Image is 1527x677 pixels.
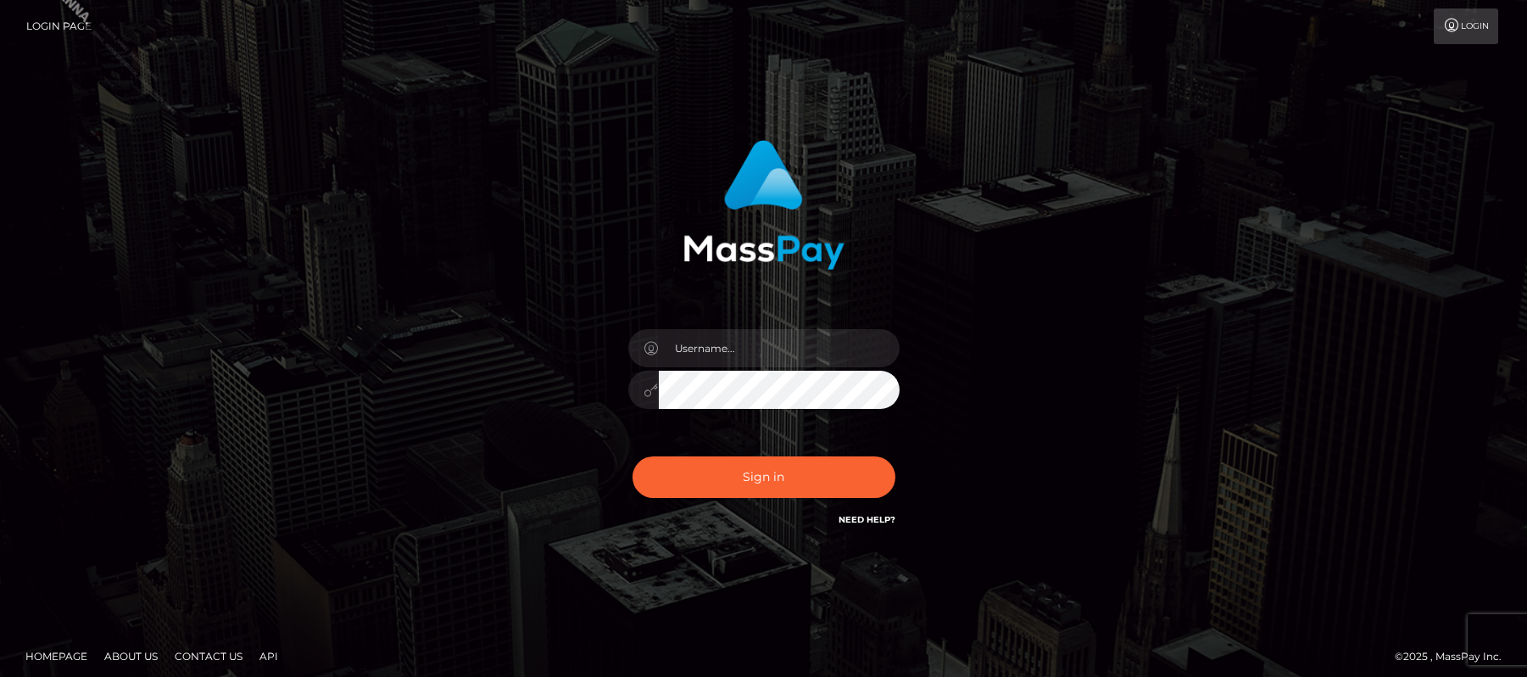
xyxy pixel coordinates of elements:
[19,643,94,669] a: Homepage
[98,643,164,669] a: About Us
[839,514,895,525] a: Need Help?
[659,329,900,367] input: Username...
[26,8,92,44] a: Login Page
[1434,8,1498,44] a: Login
[683,140,844,270] img: MassPay Login
[253,643,285,669] a: API
[168,643,249,669] a: Contact Us
[633,456,895,498] button: Sign in
[1395,647,1514,666] div: © 2025 , MassPay Inc.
